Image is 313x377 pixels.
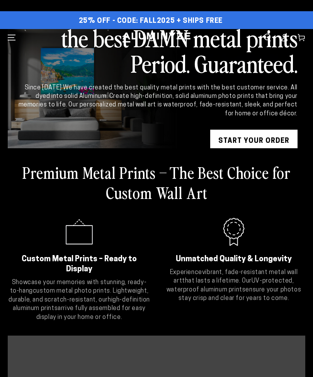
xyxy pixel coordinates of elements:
[8,162,305,202] h2: Premium Metal Prints – The Best Choice for Custom Wall Art
[172,254,296,264] h2: Unmatched Quality & Longevity
[17,254,141,274] h2: Custom Metal Prints – Ready to Display
[122,32,191,43] img: Aluminyze
[79,17,223,26] span: 25% OFF - Code: FALL2025 + Ships Free
[174,269,298,284] strong: vibrant, fade-resistant metal wall art
[167,278,294,293] strong: UV-protected, waterproof aluminum prints
[3,29,20,46] summary: Menu
[17,25,298,76] h2: the best DAMN metal prints Period. Guaranteed.
[259,29,276,46] summary: Search our site
[8,278,151,322] p: Showcase your memories with stunning, ready-to-hang . Lightweight, durable, and scratch-resistant...
[210,130,298,153] a: START YOUR Order
[162,268,305,303] p: Experience that lasts a lifetime. Our ensure your photos stay crisp and clear for years to come.
[17,84,298,118] div: Since [DATE] We have created the best quality metal prints with the best customer service. All dy...
[33,288,110,294] strong: custom metal photo prints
